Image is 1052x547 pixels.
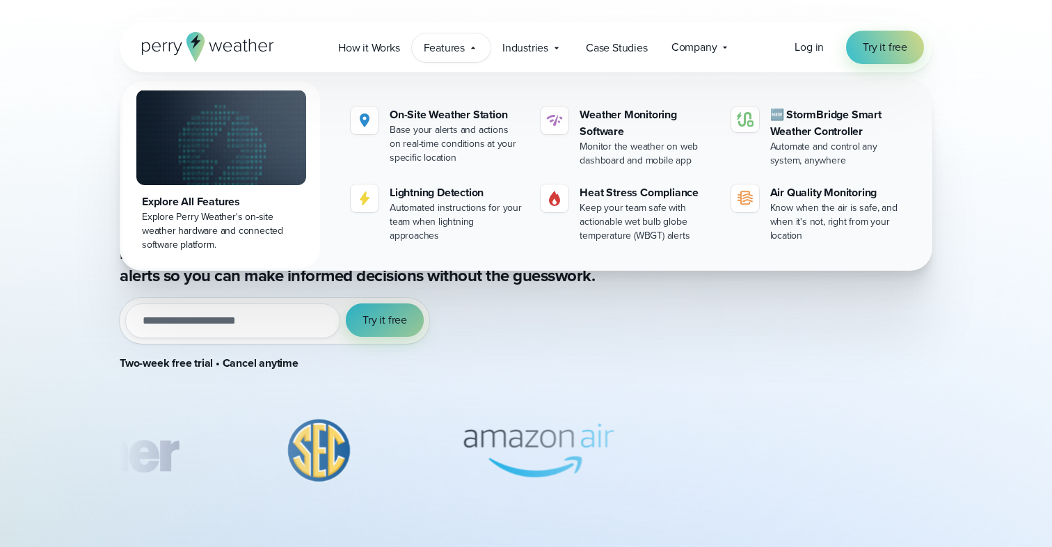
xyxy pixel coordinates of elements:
span: Log in [795,39,824,55]
a: Case Studies [574,33,660,62]
img: stormbridge-icon-V6.svg [737,112,754,127]
div: 3 of 8 [266,416,373,486]
div: Base your alerts and actions on real-time conditions at your specific location [390,123,524,165]
a: Weather Monitoring Software Monitor the weather on web dashboard and mobile app [535,101,719,173]
span: Try it free [362,312,407,328]
div: Monitor the weather on web dashboard and mobile app [580,140,714,168]
div: Automate and control any system, anywhere [770,140,904,168]
div: 🆕 StormBridge Smart Weather Controller [770,106,904,140]
img: Location.svg [356,112,373,129]
a: Log in [795,39,824,56]
div: Lightning Detection [390,184,524,201]
div: Air Quality Monitoring [770,184,904,201]
div: slideshow [120,416,724,493]
span: Try it free [863,39,907,56]
a: How it Works [326,33,412,62]
div: Keep your team safe with actionable wet bulb globe temperature (WBGT) alerts [580,201,714,243]
span: Company [671,39,717,56]
a: Lightning Detection Automated instructions for your team when lightning approaches [345,179,529,248]
span: Case Studies [586,40,648,56]
strong: Two-week free trial • Cancel anytime [120,355,298,371]
a: Heat Stress Compliance Keep your team safe with actionable wet bulb globe temperature (WBGT) alerts [535,179,719,248]
img: software-icon.svg [546,112,563,129]
a: Explore All Features Explore Perry Weather's on-site weather hardware and connected software plat... [122,81,320,268]
button: Try it free [346,303,424,337]
span: How it Works [338,40,400,56]
div: Know when the air is safe, and when it's not, right from your location [770,201,904,243]
img: %E2%9C%85-SEC.svg [266,416,373,486]
a: Try it free [846,31,924,64]
p: Real-time weather data from your location, precise forecasts, and automated alerts so you can mak... [120,242,676,287]
div: Weather Monitoring Software [580,106,714,140]
a: 🆕 StormBridge Smart Weather Controller Automate and control any system, anywhere [726,101,910,173]
div: Automated instructions for your team when lightning approaches [390,201,524,243]
img: Gas.svg [546,190,563,207]
div: Explore All Features [142,193,301,210]
div: Explore Perry Weather's on-site weather hardware and connected software platform. [142,210,301,252]
div: On-Site Weather Station [390,106,524,123]
a: Air Quality Monitoring Know when the air is safe, and when it's not, right from your location [726,179,910,248]
div: 4 of 8 [440,416,638,486]
span: Industries [502,40,548,56]
img: PGA.svg [705,416,816,486]
img: aqi-icon.svg [737,190,754,207]
div: Heat Stress Compliance [580,184,714,201]
span: Features [424,40,465,56]
div: 5 of 8 [705,416,816,486]
img: lightning-icon.svg [356,190,373,207]
a: On-Site Weather Station Base your alerts and actions on real-time conditions at your specific loc... [345,101,529,171]
img: Amazon-Air.svg [440,416,638,486]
